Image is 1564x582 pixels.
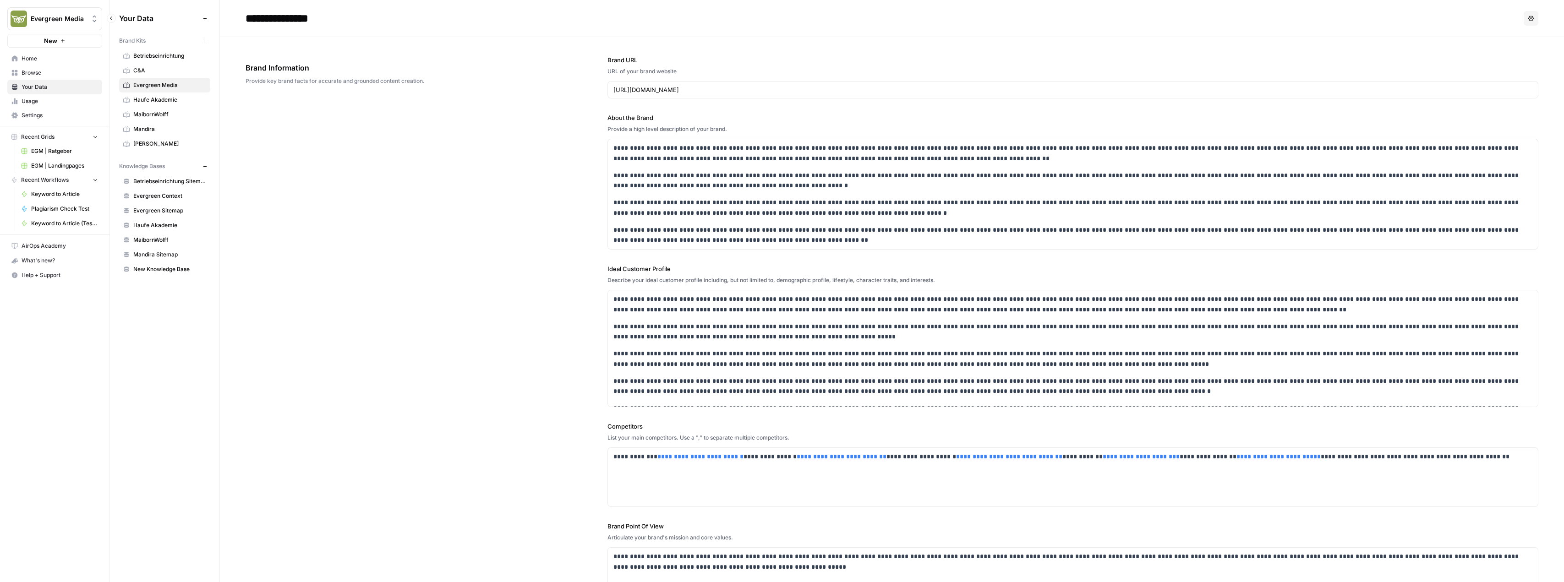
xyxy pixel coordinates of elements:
[7,65,102,80] a: Browse
[17,201,102,216] a: Plagiarism Check Test
[607,264,1539,273] label: Ideal Customer Profile
[31,147,98,155] span: EGM | Ratgeber
[607,276,1539,284] div: Describe your ideal customer profile including, but not limited to, demographic profile, lifestyl...
[607,434,1539,442] div: List your main competitors. Use a "," to separate multiple competitors.
[17,144,102,158] a: EGM | Ratgeber
[31,162,98,170] span: EGM | Landingpages
[119,203,210,218] a: Evergreen Sitemap
[607,522,1539,531] label: Brand Point Of View
[119,49,210,63] a: Betriebseinrichtung
[119,189,210,203] a: Evergreen Context
[133,207,206,215] span: Evergreen Sitemap
[21,133,55,141] span: Recent Grids
[133,81,206,89] span: Evergreen Media
[133,192,206,200] span: Evergreen Context
[119,174,210,189] a: Betriebseinrichtung Sitemap
[17,187,102,201] a: Keyword to Article
[133,265,206,273] span: New Knowledge Base
[607,125,1539,133] div: Provide a high level description of your brand.
[22,97,98,105] span: Usage
[119,218,210,233] a: Haufe Akademie
[22,111,98,120] span: Settings
[607,533,1539,542] div: Articulate your brand's mission and core values.
[119,107,210,122] a: MaibornWolff
[133,96,206,104] span: Haufe Akademie
[7,173,102,187] button: Recent Workflows
[133,177,206,185] span: Betriebseinrichtung Sitemap
[7,80,102,94] a: Your Data
[31,190,98,198] span: Keyword to Article
[133,66,206,75] span: C&A
[7,34,102,48] button: New
[22,271,98,279] span: Help + Support
[31,14,86,23] span: Evergreen Media
[22,242,98,250] span: AirOps Academy
[11,11,27,27] img: Evergreen Media Logo
[119,162,165,170] span: Knowledge Bases
[7,130,102,144] button: Recent Grids
[7,268,102,283] button: Help + Support
[119,262,210,277] a: New Knowledge Base
[607,67,1539,76] div: URL of your brand website
[8,254,102,267] div: What's new?
[133,125,206,133] span: Mandira
[119,122,210,136] a: Mandira
[119,136,210,151] a: [PERSON_NAME]
[133,221,206,229] span: Haufe Akademie
[17,158,102,173] a: EGM | Landingpages
[133,52,206,60] span: Betriebseinrichtung
[31,219,98,228] span: Keyword to Article (Testversion Silja)
[607,422,1539,431] label: Competitors
[22,83,98,91] span: Your Data
[133,140,206,148] span: [PERSON_NAME]
[246,77,556,85] span: Provide key brand facts for accurate and grounded content creation.
[21,176,69,184] span: Recent Workflows
[7,7,102,30] button: Workspace: Evergreen Media
[119,92,210,107] a: Haufe Akademie
[31,205,98,213] span: Plagiarism Check Test
[119,233,210,247] a: MaibornWolff
[119,37,146,45] span: Brand Kits
[133,110,206,119] span: MaibornWolff
[119,78,210,92] a: Evergreen Media
[246,62,556,73] span: Brand Information
[17,216,102,231] a: Keyword to Article (Testversion Silja)
[7,94,102,109] a: Usage
[7,108,102,123] a: Settings
[7,239,102,253] a: AirOps Academy
[7,51,102,66] a: Home
[22,54,98,63] span: Home
[607,55,1539,65] label: Brand URL
[133,250,206,259] span: Mandira Sitemap
[613,85,1533,94] input: www.sundaysoccer.com
[44,36,57,45] span: New
[119,247,210,262] a: Mandira Sitemap
[22,69,98,77] span: Browse
[119,13,199,24] span: Your Data
[607,113,1539,122] label: About the Brand
[133,236,206,244] span: MaibornWolff
[119,63,210,78] a: C&A
[7,253,102,268] button: What's new?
